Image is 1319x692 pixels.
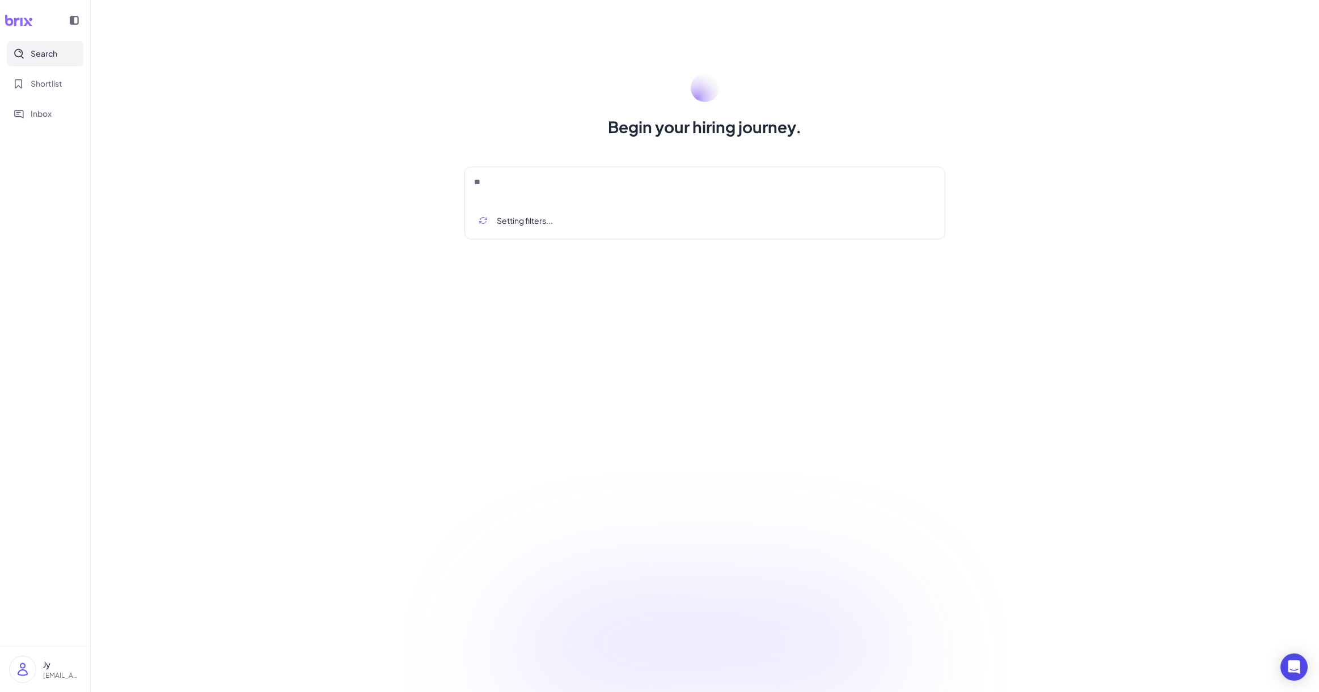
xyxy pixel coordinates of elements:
img: user_logo.png [10,656,36,682]
span: Inbox [31,108,52,120]
button: Search [7,41,83,66]
p: [EMAIL_ADDRESS][DOMAIN_NAME] [43,670,81,681]
button: Shortlist [7,71,83,96]
p: Jy [43,659,81,670]
div: Open Intercom Messenger [1280,653,1308,681]
span: Shortlist [31,78,62,90]
h1: Begin your hiring journey. [608,116,802,138]
span: Search [31,48,57,60]
button: Inbox [7,101,83,126]
span: Setting filters... [497,215,553,227]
